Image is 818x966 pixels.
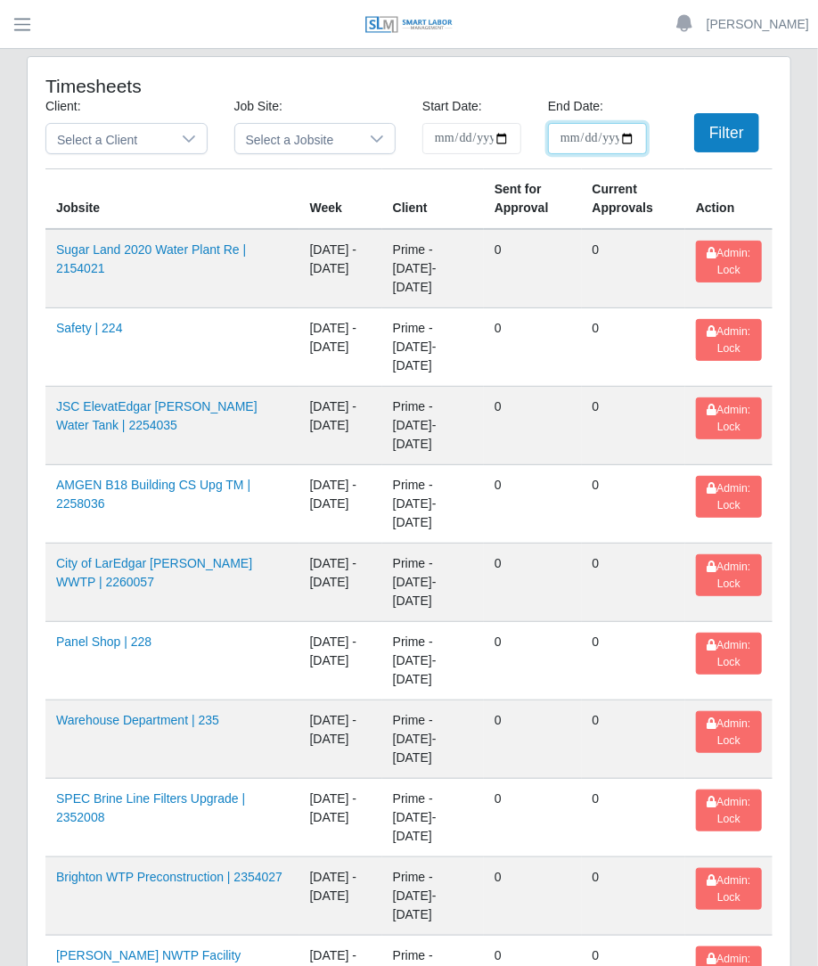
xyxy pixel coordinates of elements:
td: [DATE] - [DATE] [299,857,382,936]
a: Brighton WTP Preconstruction | 2354027 [56,870,282,884]
span: Select a Client [46,124,171,153]
td: Prime - [DATE]-[DATE] [382,387,484,465]
a: Sugar Land 2020 Water Plant Re | 2154021 [56,242,246,275]
td: 0 [582,308,685,387]
td: 0 [484,622,582,700]
button: Admin: Lock [696,790,762,831]
a: Panel Shop | 228 [56,634,151,649]
td: 0 [484,465,582,544]
td: Prime - [DATE]-[DATE] [382,779,484,857]
th: Current Approvals [582,169,685,230]
button: Admin: Lock [696,868,762,910]
label: End Date: [548,97,603,116]
button: Admin: Lock [696,397,762,439]
td: Prime - [DATE]-[DATE] [382,465,484,544]
th: Client [382,169,484,230]
td: Prime - [DATE]-[DATE] [382,622,484,700]
td: 0 [484,544,582,622]
td: 0 [484,387,582,465]
td: 0 [484,308,582,387]
td: Prime - [DATE]-[DATE] [382,700,484,779]
label: Client: [45,97,81,116]
td: 0 [582,387,685,465]
span: Admin: Lock [707,404,750,432]
td: 0 [484,779,582,857]
td: 0 [582,779,685,857]
th: Sent for Approval [484,169,582,230]
span: Admin: Lock [707,717,750,746]
a: AMGEN B18 Building CS Upg TM | 2258036 [56,478,250,511]
td: 0 [484,857,582,936]
th: Week [299,169,382,230]
td: Prime - [DATE]-[DATE] [382,229,484,308]
th: Jobsite [45,169,299,230]
td: [DATE] - [DATE] [299,387,382,465]
span: Admin: Lock [707,874,750,903]
h4: Timesheets [45,75,333,97]
a: SPEC Brine Line Filters Upgrade | 2352008 [56,791,245,824]
span: Admin: Lock [707,482,750,511]
span: Admin: Lock [707,639,750,667]
td: 0 [582,857,685,936]
td: [DATE] - [DATE] [299,779,382,857]
a: JSC ElevatEdgar [PERSON_NAME] Water Tank | 2254035 [56,399,258,432]
th: Action [685,169,773,230]
td: [DATE] - [DATE] [299,622,382,700]
span: Admin: Lock [707,796,750,824]
td: [DATE] - [DATE] [299,465,382,544]
button: Admin: Lock [696,241,762,282]
td: 0 [582,622,685,700]
td: 0 [484,229,582,308]
td: 0 [582,544,685,622]
td: 0 [582,229,685,308]
button: Admin: Lock [696,633,762,675]
button: Admin: Lock [696,476,762,518]
a: Safety | 224 [56,321,122,335]
span: Admin: Lock [707,247,750,275]
td: 0 [582,465,685,544]
span: Admin: Lock [707,325,750,354]
td: [DATE] - [DATE] [299,544,382,622]
a: Warehouse Department | 235 [56,713,219,727]
button: Admin: Lock [696,711,762,753]
a: [PERSON_NAME] [707,15,809,34]
label: Start Date: [422,97,482,116]
td: Prime - [DATE]-[DATE] [382,308,484,387]
label: Job Site: [234,97,282,116]
span: Select a Jobsite [235,124,360,153]
span: Admin: Lock [707,561,750,589]
button: Admin: Lock [696,319,762,361]
td: 0 [582,700,685,779]
button: Filter [694,113,759,152]
td: [DATE] - [DATE] [299,229,382,308]
a: City of LarEdgar [PERSON_NAME] WWTP | 2260057 [56,556,252,589]
td: Prime - [DATE]-[DATE] [382,857,484,936]
button: Admin: Lock [696,554,762,596]
td: [DATE] - [DATE] [299,700,382,779]
td: [DATE] - [DATE] [299,308,382,387]
td: Prime - [DATE]-[DATE] [382,544,484,622]
td: 0 [484,700,582,779]
img: SLM Logo [364,15,454,35]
